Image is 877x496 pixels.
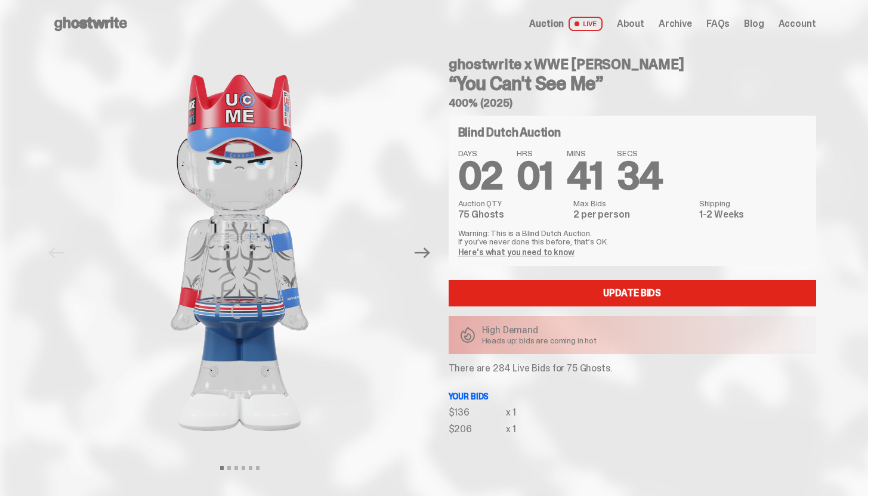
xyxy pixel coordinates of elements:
[699,210,807,219] dd: 1-2 Weeks
[256,466,260,470] button: View slide 6
[234,466,238,470] button: View slide 3
[449,364,816,373] p: There are 284 Live Bids for 75 Ghosts.
[458,229,807,246] p: Warning: This is a Blind Dutch Auction. If you’ve never done this before, that’s OK.
[617,149,663,157] span: SECS
[449,424,506,434] div: $206
[458,199,567,207] dt: Auction QTY
[482,325,597,335] p: High Demand
[744,19,764,29] a: Blog
[220,466,224,470] button: View slide 1
[449,74,816,93] h3: “You Can't See Me”
[458,126,561,138] h4: Blind Dutch Auction
[659,19,692,29] a: Archive
[529,19,564,29] span: Auction
[573,199,691,207] dt: Max Bids
[617,151,663,201] span: 34
[458,151,503,201] span: 02
[76,48,404,458] img: John_Cena_Hero_1.png
[449,392,816,401] p: Your bids
[410,240,436,266] button: Next
[482,336,597,345] p: Heads up: bids are coming in hot
[617,19,644,29] a: About
[506,408,517,417] div: x 1
[573,210,691,219] dd: 2 per person
[529,17,602,31] a: Auction LIVE
[449,98,816,108] h5: 400% (2025)
[458,210,567,219] dd: 75 Ghosts
[449,57,816,72] h4: ghostwrite x WWE [PERSON_NAME]
[706,19,730,29] a: FAQs
[517,149,552,157] span: HRS
[449,280,816,306] a: Update Bids
[458,247,575,258] a: Here's what you need to know
[506,424,517,434] div: x 1
[227,466,231,470] button: View slide 2
[249,466,252,470] button: View slide 5
[242,466,245,470] button: View slide 4
[567,149,603,157] span: MINS
[567,151,603,201] span: 41
[458,149,503,157] span: DAYS
[449,408,506,417] div: $136
[569,17,603,31] span: LIVE
[517,151,552,201] span: 01
[779,19,816,29] a: Account
[699,199,807,207] dt: Shipping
